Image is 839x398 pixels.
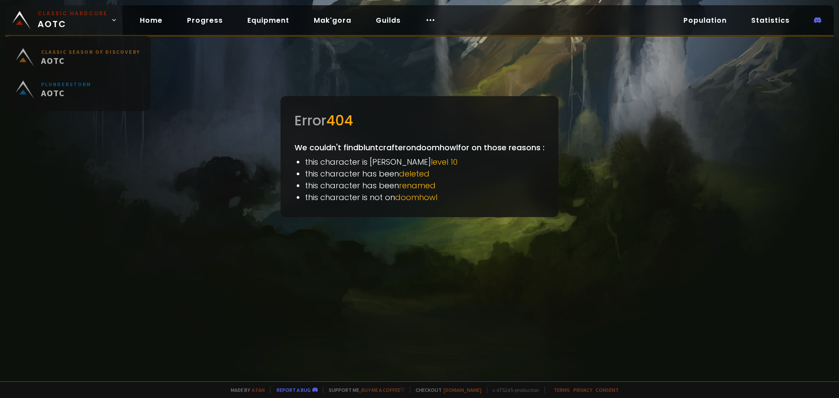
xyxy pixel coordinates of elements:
span: AOTC [41,58,140,69]
a: Privacy [573,387,592,393]
span: AOTC [38,10,107,31]
a: Progress [180,11,230,29]
a: Home [133,11,170,29]
span: AOTC [41,90,91,101]
a: Equipment [240,11,296,29]
li: this character is not on [305,191,544,203]
span: Support me, [323,387,405,393]
a: Consent [596,387,619,393]
a: Classic HardcoreAOTC [5,5,122,35]
li: this character has been [305,168,544,180]
small: Plunderstorm [41,83,91,90]
span: v. d752d5 - production [487,387,539,393]
a: Mak'gora [307,11,358,29]
span: doomhowl [395,192,437,203]
span: level 10 [431,156,458,167]
a: Buy me a coffee [361,387,405,393]
small: Classic Hardcore [38,10,107,17]
a: Population [676,11,734,29]
a: a fan [252,387,265,393]
span: deleted [399,168,430,179]
span: Made by [225,387,265,393]
a: Classic Season of DiscoveryAOTC [10,44,146,76]
div: We couldn't find bluntcrafter on doomhowl for on those reasons : [281,96,558,217]
span: renamed [399,180,436,191]
span: Checkout [410,387,482,393]
a: PlunderstormAOTC [10,76,146,108]
a: Statistics [744,11,797,29]
a: Report a bug [277,387,311,393]
a: Guilds [369,11,408,29]
span: 404 [326,111,353,130]
li: this character has been [305,180,544,191]
div: Error [295,110,544,131]
a: [DOMAIN_NAME] [444,387,482,393]
li: this character is [PERSON_NAME] [305,156,544,168]
small: Classic Season of Discovery [41,51,140,58]
a: Terms [554,387,570,393]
